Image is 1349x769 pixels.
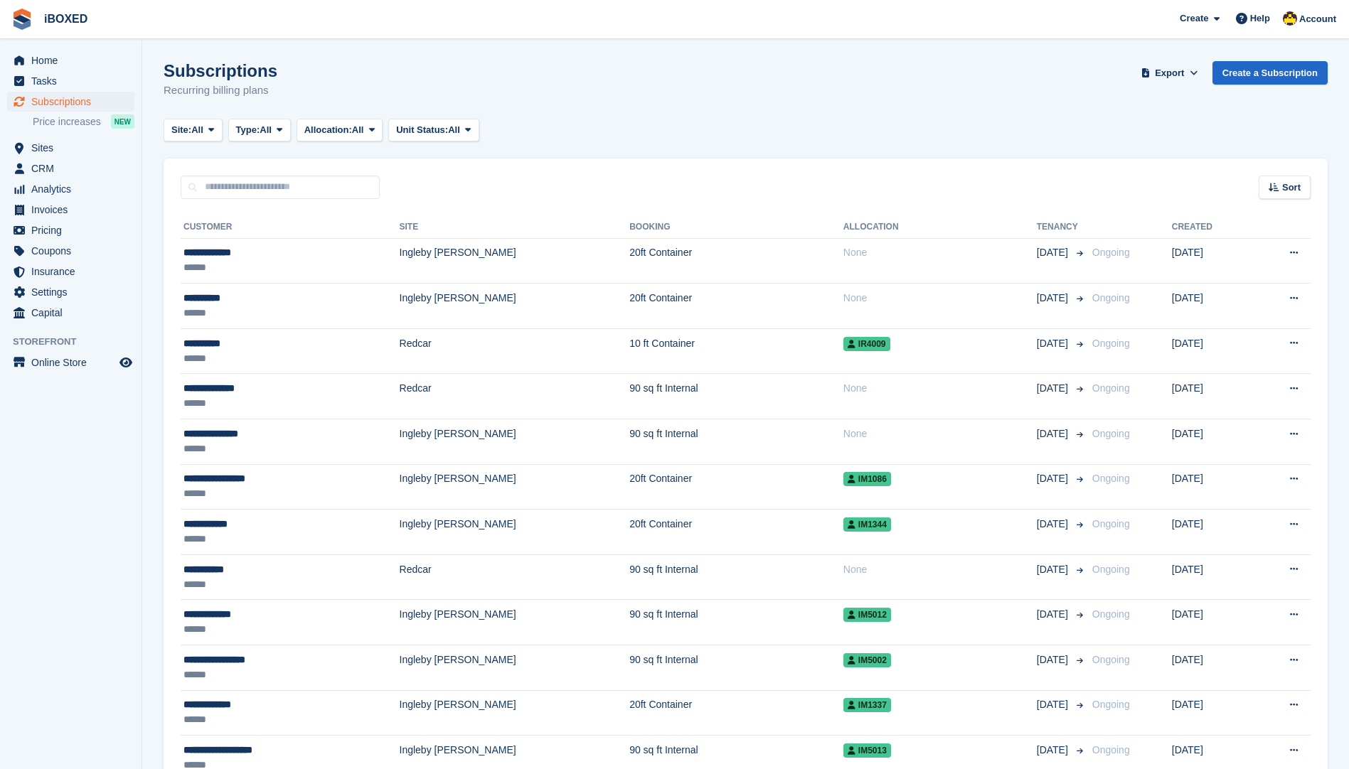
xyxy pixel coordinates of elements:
[1172,374,1252,419] td: [DATE]
[1037,562,1071,577] span: [DATE]
[1037,381,1071,396] span: [DATE]
[191,123,203,137] span: All
[164,61,277,80] h1: Subscriptions
[629,510,843,555] td: 20ft Container
[1037,471,1071,486] span: [DATE]
[843,608,891,622] span: IM5012
[400,328,630,374] td: Redcar
[1172,510,1252,555] td: [DATE]
[629,419,843,465] td: 90 sq ft Internal
[171,123,191,137] span: Site:
[1172,464,1252,510] td: [DATE]
[1092,744,1130,755] span: Ongoing
[843,472,891,486] span: IM1086
[629,238,843,284] td: 20ft Container
[843,653,891,667] span: IM5002
[1092,518,1130,529] span: Ongoing
[31,158,117,178] span: CRM
[1092,654,1130,665] span: Ongoing
[164,119,223,142] button: Site: All
[629,690,843,736] td: 20ft Container
[629,284,843,329] td: 20ft Container
[7,303,134,323] a: menu
[843,517,891,532] span: IM1344
[843,562,1037,577] div: None
[1172,600,1252,645] td: [DATE]
[31,303,117,323] span: Capital
[1283,11,1297,26] img: Katie Brown
[31,353,117,372] span: Online Store
[117,354,134,371] a: Preview store
[629,216,843,239] th: Booking
[1037,245,1071,260] span: [DATE]
[260,123,272,137] span: All
[1139,61,1201,85] button: Export
[1092,247,1130,258] span: Ongoing
[13,335,142,349] span: Storefront
[7,353,134,372] a: menu
[1092,564,1130,575] span: Ongoing
[843,337,890,351] span: IR4009
[164,82,277,99] p: Recurring billing plans
[400,554,630,600] td: Redcar
[7,179,134,199] a: menu
[1037,426,1071,441] span: [DATE]
[7,241,134,261] a: menu
[629,645,843,691] td: 90 sq ft Internal
[7,262,134,281] a: menu
[7,50,134,70] a: menu
[111,114,134,129] div: NEW
[1172,419,1252,465] td: [DATE]
[1092,608,1130,620] span: Ongoing
[1172,238,1252,284] td: [DATE]
[388,119,479,142] button: Unit Status: All
[843,245,1037,260] div: None
[843,426,1037,441] div: None
[7,282,134,302] a: menu
[400,216,630,239] th: Site
[843,743,891,758] span: IM5013
[31,241,117,261] span: Coupons
[400,600,630,645] td: Ingleby [PERSON_NAME]
[11,9,33,30] img: stora-icon-8386f47178a22dfd0bd8f6a31ec36ba5ce8667c1dd55bd0f319d3a0aa187defe.svg
[1037,652,1071,667] span: [DATE]
[1250,11,1270,26] span: Help
[181,216,400,239] th: Customer
[448,123,460,137] span: All
[1172,645,1252,691] td: [DATE]
[1092,338,1130,349] span: Ongoing
[1172,554,1252,600] td: [DATE]
[400,238,630,284] td: Ingleby [PERSON_NAME]
[843,698,891,712] span: IM1337
[629,600,843,645] td: 90 sq ft Internal
[396,123,448,137] span: Unit Status:
[1037,697,1071,712] span: [DATE]
[843,216,1037,239] th: Allocation
[7,158,134,178] a: menu
[1092,428,1130,439] span: Ongoing
[7,220,134,240] a: menu
[7,138,134,158] a: menu
[629,328,843,374] td: 10 ft Container
[1180,11,1208,26] span: Create
[31,220,117,240] span: Pricing
[400,510,630,555] td: Ingleby [PERSON_NAME]
[1092,292,1130,303] span: Ongoing
[31,138,117,158] span: Sites
[31,92,117,112] span: Subscriptions
[1172,216,1252,239] th: Created
[297,119,383,142] button: Allocation: All
[31,50,117,70] span: Home
[1037,517,1071,532] span: [DATE]
[1037,336,1071,351] span: [DATE]
[1212,61,1328,85] a: Create a Subscription
[843,291,1037,306] div: None
[400,284,630,329] td: Ingleby [PERSON_NAME]
[31,282,117,302] span: Settings
[400,690,630,736] td: Ingleby [PERSON_NAME]
[1092,382,1130,394] span: Ongoing
[7,71,134,91] a: menu
[843,381,1037,396] div: None
[1037,607,1071,622] span: [DATE]
[400,419,630,465] td: Ingleby [PERSON_NAME]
